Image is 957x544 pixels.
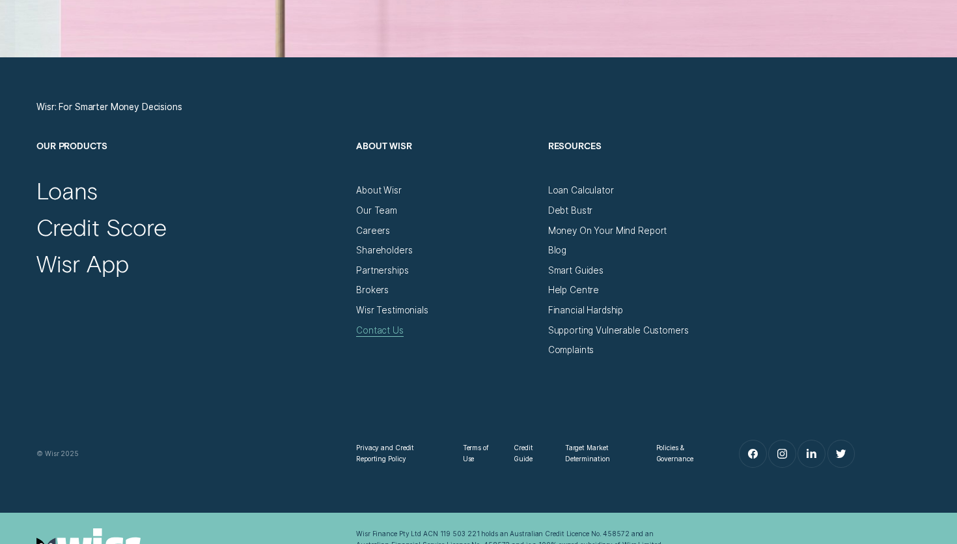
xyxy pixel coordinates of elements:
[548,325,689,336] a: Supporting Vulnerable Customers
[356,140,537,185] h2: About Wisr
[798,440,825,467] a: LinkedIn
[548,265,603,276] a: Smart Guides
[565,442,636,465] a: Target Market Determination
[36,176,98,205] a: Loans
[31,448,351,459] div: © Wisr 2025
[828,440,855,467] a: Twitter
[356,225,390,236] a: Careers
[548,285,600,296] a: Help Centre
[740,440,766,467] a: Facebook
[463,442,494,465] a: Terms of Use
[548,205,593,216] a: Debt Bustr
[548,185,614,196] a: Loan Calculator
[356,265,408,276] a: Partnerships
[36,212,167,241] a: Credit Score
[548,225,667,236] a: Money On Your Mind Report
[514,442,545,465] a: Credit Guide
[356,325,404,336] a: Contact Us
[356,205,397,216] a: Our Team
[656,442,709,465] a: Policies & Governance
[548,305,624,316] a: Financial Hardship
[769,440,796,467] a: Instagram
[36,249,128,278] a: Wisr App
[548,140,729,185] h2: Resources
[356,245,412,256] a: Shareholders
[356,185,402,196] a: About Wisr
[548,345,594,356] a: Complaints
[356,285,389,296] a: Brokers
[548,245,566,256] a: Blog
[36,140,345,185] h2: Our Products
[356,442,443,465] a: Privacy and Credit Reporting Policy
[36,102,182,113] a: Wisr: For Smarter Money Decisions
[356,305,428,316] a: Wisr Testimonials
